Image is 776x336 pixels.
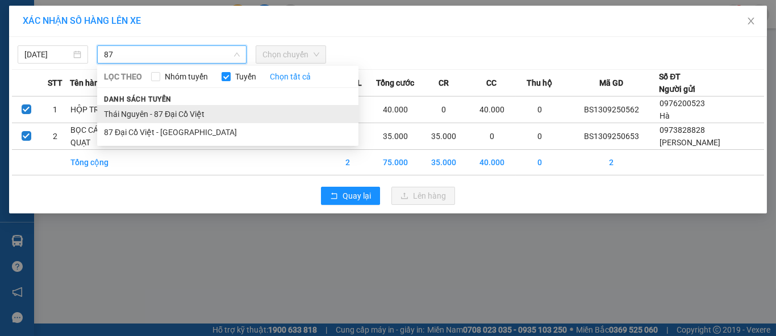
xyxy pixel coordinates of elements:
[660,111,670,120] span: Hà
[160,70,212,83] span: Nhóm tuyến
[735,6,767,37] button: Close
[564,123,660,150] td: BS1309250653
[564,150,660,175] td: 2
[564,96,660,123] td: BS1309250562
[70,123,119,150] td: BỌC CÁNH QUẠT
[97,123,358,141] li: 87 Đại Cồ Việt - [GEOGRAPHIC_DATA]
[372,150,420,175] td: 75.000
[48,77,62,89] span: STT
[468,150,516,175] td: 40.000
[23,15,141,26] span: XÁC NHẬN SỐ HÀNG LÊN XE
[70,150,119,175] td: Tổng cộng
[372,96,420,123] td: 40.000
[420,96,468,123] td: 0
[323,150,372,175] td: 2
[659,70,695,95] div: Số ĐT Người gửi
[660,138,720,147] span: [PERSON_NAME]
[516,150,564,175] td: 0
[330,192,338,201] span: rollback
[516,96,564,123] td: 0
[70,96,119,123] td: HỘP TRỨNG
[527,77,552,89] span: Thu hộ
[439,77,449,89] span: CR
[486,77,497,89] span: CC
[233,51,240,58] span: down
[516,123,564,150] td: 0
[97,94,178,104] span: Danh sách tuyến
[97,105,358,123] li: Thái Nguyên - 87 Đại Cồ Việt
[420,123,468,150] td: 35.000
[599,77,623,89] span: Mã GD
[321,187,380,205] button: rollbackQuay lại
[70,77,103,89] span: Tên hàng
[104,70,142,83] span: LỌC THEO
[372,123,420,150] td: 35.000
[343,190,371,202] span: Quay lại
[391,187,455,205] button: uploadLên hàng
[270,70,311,83] a: Chọn tất cả
[231,70,261,83] span: Tuyến
[468,96,516,123] td: 40.000
[420,150,468,175] td: 35.000
[41,123,70,150] td: 2
[660,99,705,108] span: 0976200523
[24,48,71,61] input: 13/09/2025
[262,46,319,63] span: Chọn chuyến
[660,125,705,135] span: 0973828828
[746,16,756,26] span: close
[41,96,70,123] td: 1
[376,77,414,89] span: Tổng cước
[468,123,516,150] td: 0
